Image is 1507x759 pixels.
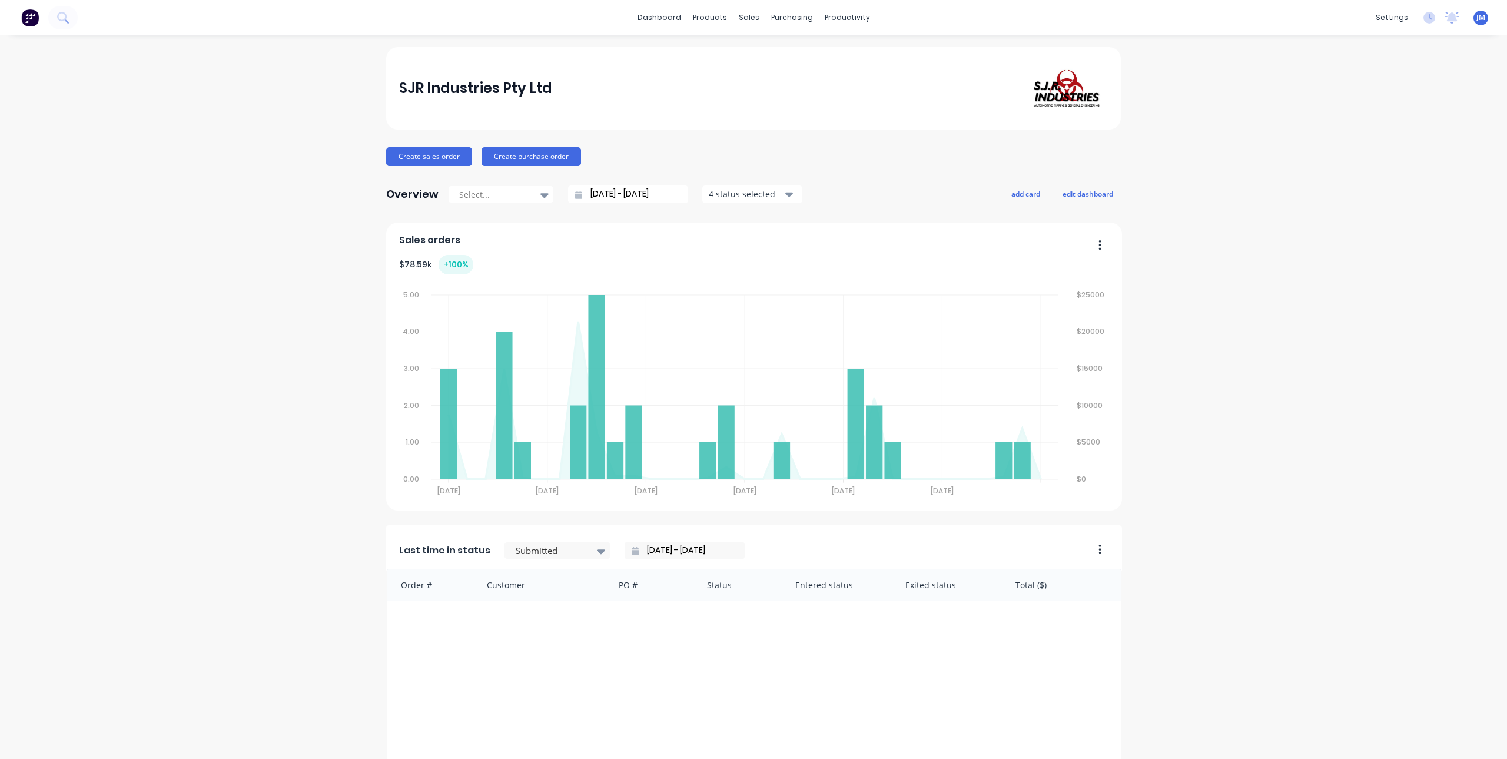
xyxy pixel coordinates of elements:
[399,77,552,100] div: SJR Industries Pty Ltd
[437,486,460,496] tspan: [DATE]
[832,486,855,496] tspan: [DATE]
[635,486,658,496] tspan: [DATE]
[1476,12,1485,23] span: JM
[387,569,475,601] div: Order #
[1077,400,1103,410] tspan: $10000
[695,569,784,601] div: Status
[1055,186,1121,201] button: edit dashboard
[482,147,581,166] button: Create purchase order
[733,486,756,496] tspan: [DATE]
[1025,64,1108,113] img: SJR Industries Pty Ltd
[632,9,687,26] a: dashboard
[639,542,740,559] input: Filter by date
[1077,437,1101,447] tspan: $5000
[386,183,439,206] div: Overview
[404,400,419,410] tspan: 2.00
[733,9,765,26] div: sales
[21,9,39,26] img: Factory
[784,569,894,601] div: Entered status
[403,474,419,484] tspan: 0.00
[475,569,608,601] div: Customer
[1004,186,1048,201] button: add card
[404,363,419,373] tspan: 3.00
[894,569,1004,601] div: Exited status
[439,255,473,274] div: + 100 %
[399,255,473,274] div: $ 78.59k
[1004,569,1121,601] div: Total ($)
[765,9,819,26] div: purchasing
[399,543,490,558] span: Last time in status
[1077,290,1105,300] tspan: $25000
[399,233,460,247] span: Sales orders
[406,437,419,447] tspan: 1.00
[403,290,419,300] tspan: 5.00
[819,9,876,26] div: productivity
[1077,474,1087,484] tspan: $0
[709,188,783,200] div: 4 status selected
[1370,9,1414,26] div: settings
[1077,326,1105,336] tspan: $20000
[607,569,695,601] div: PO #
[702,185,802,203] button: 4 status selected
[403,326,419,336] tspan: 4.00
[386,147,472,166] button: Create sales order
[536,486,559,496] tspan: [DATE]
[687,9,733,26] div: products
[1077,363,1103,373] tspan: $15000
[931,486,954,496] tspan: [DATE]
